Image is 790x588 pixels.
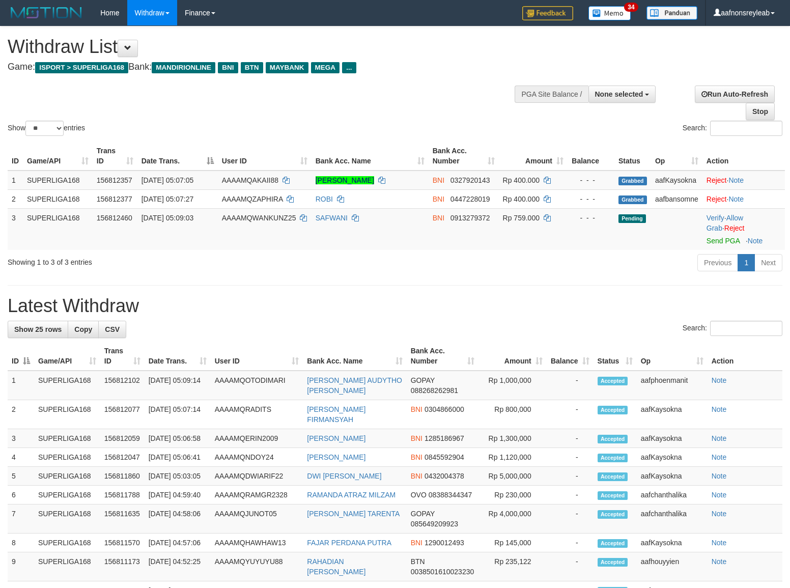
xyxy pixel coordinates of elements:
[8,400,34,429] td: 2
[547,467,594,486] td: -
[100,552,145,581] td: 156811173
[97,195,132,203] span: 156812377
[503,214,540,222] span: Rp 759.000
[100,342,145,371] th: Trans ID: activate to sort column ascending
[450,214,490,222] span: Copy 0913279372 to clipboard
[707,176,727,184] a: Reject
[211,342,303,371] th: User ID: activate to sort column ascending
[651,171,702,190] td: aafKaysokna
[100,534,145,552] td: 156811570
[25,121,64,136] select: Showentries
[478,552,547,581] td: Rp 235,122
[411,434,422,442] span: BNI
[598,558,628,567] span: Accepted
[478,486,547,505] td: Rp 230,000
[312,142,429,171] th: Bank Acc. Name: activate to sort column ascending
[598,510,628,519] span: Accepted
[307,557,365,576] a: RAHADIAN [PERSON_NAME]
[728,176,744,184] a: Note
[429,142,499,171] th: Bank Acc. Number: activate to sort column ascending
[707,214,743,232] a: Allow Grab
[152,62,215,73] span: MANDIRIONLINE
[34,448,100,467] td: SUPERLIGA168
[307,510,400,518] a: [PERSON_NAME] TARENTA
[145,534,211,552] td: [DATE] 04:57:06
[211,534,303,552] td: AAAAMQHAWHAW13
[35,62,128,73] span: ISPORT > SUPERLIGA168
[702,208,785,250] td: · ·
[547,400,594,429] td: -
[547,534,594,552] td: -
[478,342,547,371] th: Amount: activate to sort column ascending
[697,254,738,271] a: Previous
[100,400,145,429] td: 156812077
[145,486,211,505] td: [DATE] 04:59:40
[433,195,444,203] span: BNI
[651,142,702,171] th: Op: activate to sort column ascending
[411,386,458,395] span: Copy 088268262981 to clipboard
[738,254,755,271] a: 1
[411,453,422,461] span: BNI
[145,429,211,448] td: [DATE] 05:06:58
[34,552,100,581] td: SUPERLIGA168
[8,296,782,316] h1: Latest Withdraw
[211,552,303,581] td: AAAAMQYUYUYU88
[478,505,547,534] td: Rp 4,000,000
[142,214,193,222] span: [DATE] 05:09:03
[8,171,23,190] td: 1
[728,195,744,203] a: Note
[8,37,517,57] h1: Withdraw List
[637,534,708,552] td: aafKaysokna
[707,214,743,232] span: ·
[572,213,610,223] div: - - -
[572,194,610,204] div: - - -
[503,195,540,203] span: Rp 400.000
[614,142,651,171] th: Status
[478,534,547,552] td: Rp 145,000
[8,121,85,136] label: Show entries
[637,505,708,534] td: aafchanthalika
[547,486,594,505] td: -
[34,400,100,429] td: SUPERLIGA168
[241,62,263,73] span: BTN
[425,539,464,547] span: Copy 1290012493 to clipboard
[568,142,614,171] th: Balance
[598,472,628,481] span: Accepted
[478,400,547,429] td: Rp 800,000
[478,371,547,400] td: Rp 1,000,000
[411,510,435,518] span: GOPAY
[637,486,708,505] td: aafchanthalika
[100,371,145,400] td: 156812102
[8,342,34,371] th: ID: activate to sort column descending
[547,552,594,581] td: -
[316,195,333,203] a: ROBI
[23,189,93,208] td: SUPERLIGA168
[478,467,547,486] td: Rp 5,000,000
[14,325,62,333] span: Show 25 rows
[748,237,763,245] a: Note
[712,510,727,518] a: Note
[707,237,740,245] a: Send PGA
[303,342,406,371] th: Bank Acc. Name: activate to sort column ascending
[145,342,211,371] th: Date Trans.: activate to sort column ascending
[74,325,92,333] span: Copy
[100,505,145,534] td: 156811635
[307,434,365,442] a: [PERSON_NAME]
[8,208,23,250] td: 3
[425,472,464,480] span: Copy 0432004378 to clipboard
[411,472,422,480] span: BNI
[588,86,656,103] button: None selected
[34,534,100,552] td: SUPERLIGA168
[503,176,540,184] span: Rp 400.000
[598,377,628,385] span: Accepted
[311,62,340,73] span: MEGA
[618,195,647,204] span: Grabbed
[411,557,425,566] span: BTN
[8,5,85,20] img: MOTION_logo.png
[211,505,303,534] td: AAAAMQJUNOT05
[307,472,381,480] a: DWI [PERSON_NAME]
[547,429,594,448] td: -
[211,467,303,486] td: AAAAMQDWIARIF22
[23,208,93,250] td: SUPERLIGA168
[637,448,708,467] td: aafKaysokna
